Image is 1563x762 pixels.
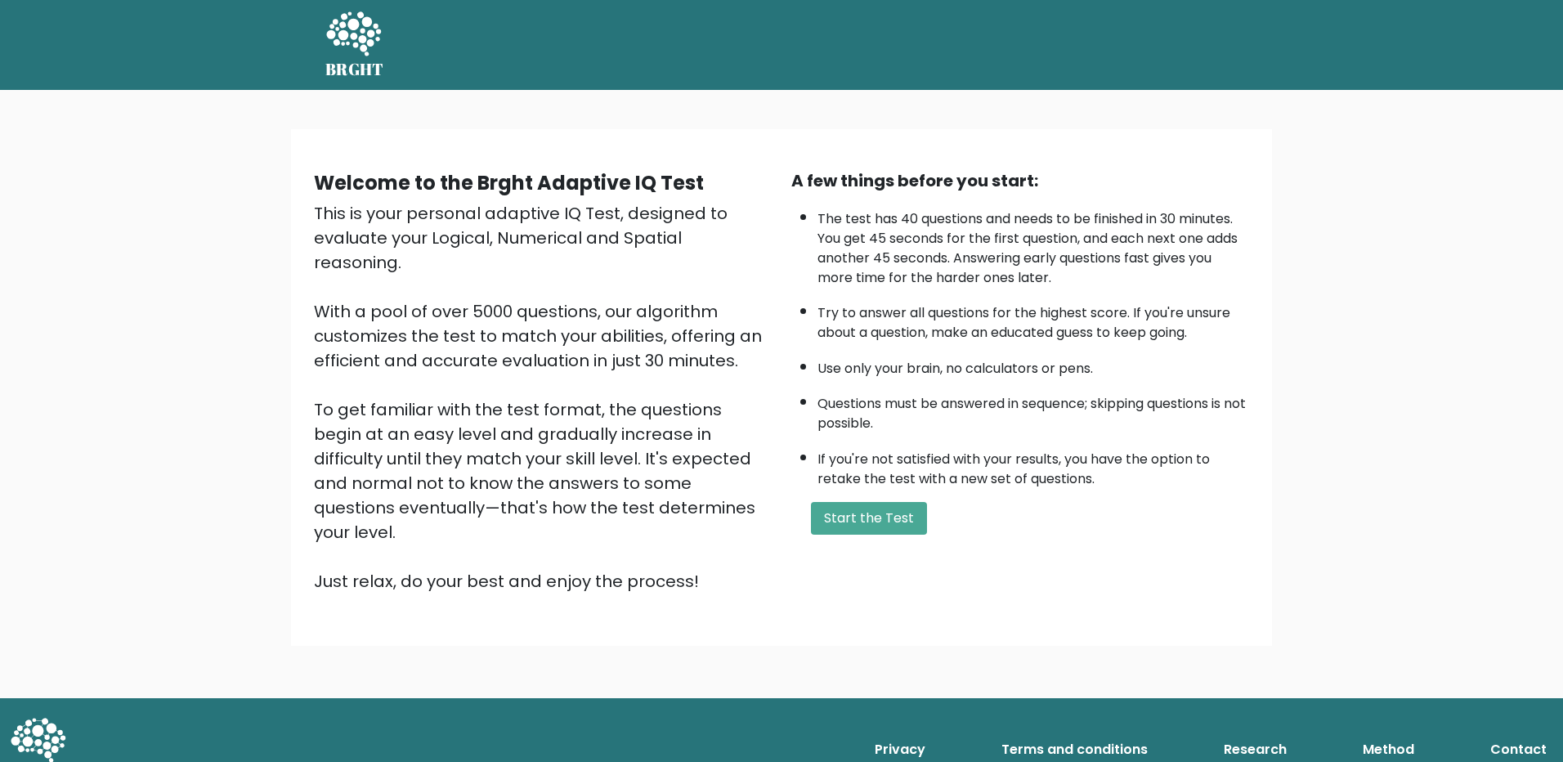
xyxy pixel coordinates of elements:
[817,442,1249,489] li: If you're not satisfied with your results, you have the option to retake the test with a new set ...
[325,7,384,83] a: BRGHT
[817,201,1249,288] li: The test has 40 questions and needs to be finished in 30 minutes. You get 45 seconds for the firs...
[791,168,1249,193] div: A few things before you start:
[817,386,1249,433] li: Questions must be answered in sequence; skipping questions is not possible.
[325,60,384,79] h5: BRGHT
[817,295,1249,343] li: Try to answer all questions for the highest score. If you're unsure about a question, make an edu...
[811,502,927,535] button: Start the Test
[817,351,1249,379] li: Use only your brain, no calculators or pens.
[314,169,704,196] b: Welcome to the Brght Adaptive IQ Test
[314,201,772,594] div: This is your personal adaptive IQ Test, designed to evaluate your Logical, Numerical and Spatial ...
